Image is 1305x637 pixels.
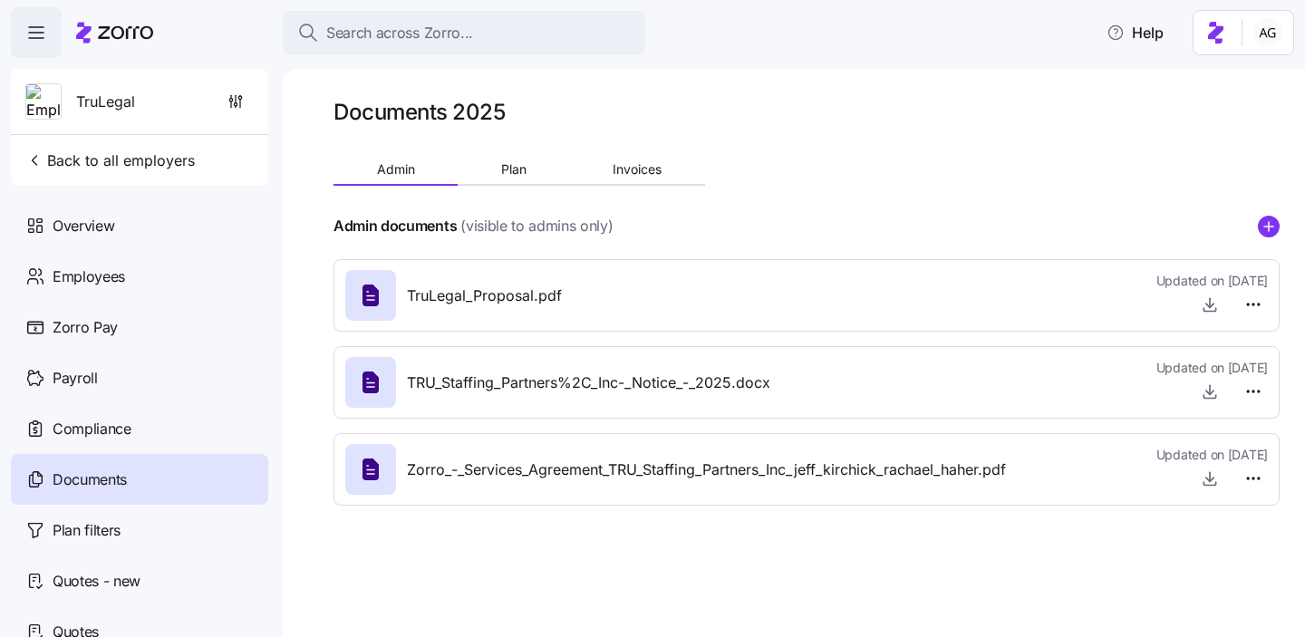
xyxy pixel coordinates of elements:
a: Zorro Pay [11,302,268,352]
a: Plan filters [11,505,268,555]
span: Zorro Pay [53,316,118,339]
h4: Admin documents [333,216,457,236]
a: Overview [11,200,268,251]
span: TruLegal [76,91,135,113]
span: Overview [53,215,114,237]
h1: Documents 2025 [333,98,505,126]
span: TRU_Staffing_Partners%2C_Inc-_Notice_-_2025.docx [407,372,770,394]
span: Back to all employers [25,150,195,171]
span: (visible to admins only) [460,215,613,237]
span: Zorro_-_Services_Agreement_TRU_Staffing_Partners_Inc_jeff_kirchick_rachael_haher.pdf [407,458,1006,481]
img: Employer logo [26,84,61,121]
span: Admin [377,163,415,176]
button: Search across Zorro... [283,11,645,54]
span: Help [1107,22,1164,43]
a: Employees [11,251,268,302]
a: Documents [11,454,268,505]
a: Compliance [11,403,268,454]
button: Back to all employers [18,142,202,179]
span: Employees [53,265,125,288]
img: 5fc55c57e0610270ad857448bea2f2d5 [1253,18,1282,47]
span: TruLegal_Proposal.pdf [407,285,562,307]
span: Payroll [53,367,98,390]
span: Plan [501,163,527,176]
button: Help [1092,14,1178,51]
span: Documents [53,468,127,491]
span: Updated on [DATE] [1156,272,1268,290]
span: Updated on [DATE] [1156,359,1268,377]
span: Quotes - new [53,570,140,593]
a: Quotes - new [11,555,268,606]
span: Invoices [613,163,662,176]
a: Payroll [11,352,268,403]
span: Updated on [DATE] [1156,446,1268,464]
span: Search across Zorro... [326,22,473,44]
span: Compliance [53,418,131,440]
span: Plan filters [53,519,121,542]
svg: add icon [1258,216,1280,237]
